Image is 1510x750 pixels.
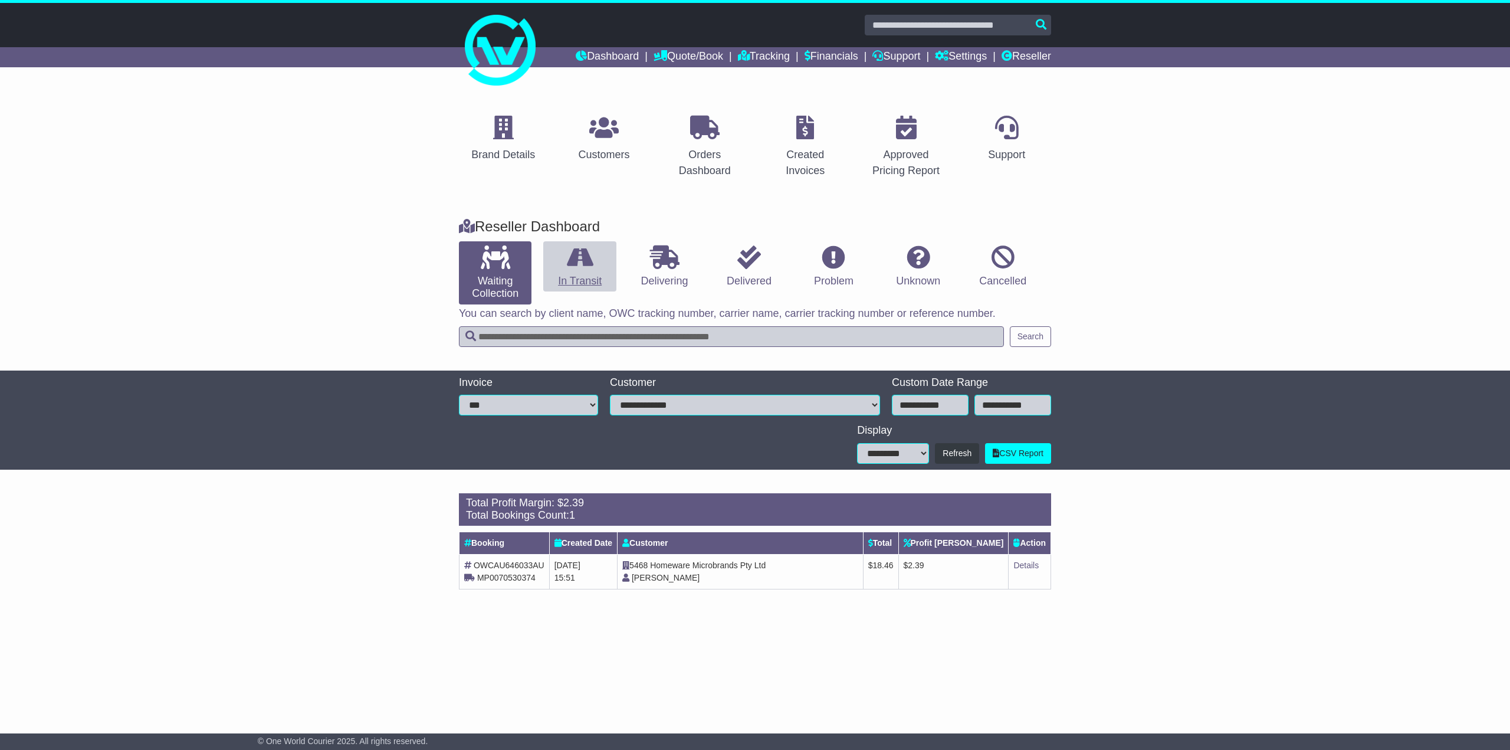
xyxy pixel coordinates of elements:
a: Brand Details [464,112,543,167]
span: OWCAU646033AU [474,561,544,570]
a: Delivered [713,241,785,292]
a: Customers [570,112,637,167]
a: Reseller [1002,47,1051,67]
a: Support [980,112,1033,167]
a: Unknown [882,241,954,292]
td: $ [898,554,1009,589]
span: 2.39 [908,561,924,570]
button: Search [1010,326,1051,347]
a: Created Invoices [761,112,850,183]
div: Display [857,424,1051,437]
a: Details [1013,561,1039,570]
a: Tracking [738,47,790,67]
span: © One World Courier 2025. All rights reserved. [258,736,428,746]
a: Approved Pricing Report [862,112,951,183]
a: Cancelled [967,241,1039,292]
div: Created Invoices [769,147,842,179]
a: Orders Dashboard [660,112,749,183]
div: Support [988,147,1025,163]
div: Approved Pricing Report [869,147,943,179]
a: In Transit [543,241,616,292]
div: Reseller Dashboard [453,218,1057,235]
button: Refresh [935,443,979,464]
th: Created Date [549,532,617,554]
div: Brand Details [471,147,535,163]
th: Customer [618,532,864,554]
p: You can search by client name, OWC tracking number, carrier name, carrier tracking number or refe... [459,307,1051,320]
span: 1 [569,509,575,521]
a: Quote/Book [654,47,723,67]
div: Customer [610,376,880,389]
a: Waiting Collection [459,241,531,304]
span: 15:51 [554,573,575,582]
a: Support [872,47,920,67]
th: Booking [459,532,550,554]
a: CSV Report [985,443,1051,464]
span: 2.39 [563,497,584,509]
div: Total Bookings Count: [466,509,1044,522]
span: [DATE] [554,561,580,570]
th: Profit [PERSON_NAME] [898,532,1009,554]
div: Custom Date Range [892,376,1051,389]
th: Action [1009,532,1051,554]
a: Problem [797,241,870,292]
th: Total [863,532,898,554]
a: Dashboard [576,47,639,67]
div: Customers [578,147,629,163]
div: Orders Dashboard [668,147,741,179]
span: [PERSON_NAME] [632,573,700,582]
a: Settings [935,47,987,67]
div: Total Profit Margin: $ [466,497,1044,510]
a: Financials [805,47,858,67]
span: 5468 [629,561,648,570]
a: Delivering [628,241,701,292]
span: Homeware Microbrands Pty Ltd [650,561,766,570]
div: Invoice [459,376,598,389]
td: $ [863,554,898,589]
span: MP0070530374 [477,573,536,582]
span: 18.46 [872,561,893,570]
